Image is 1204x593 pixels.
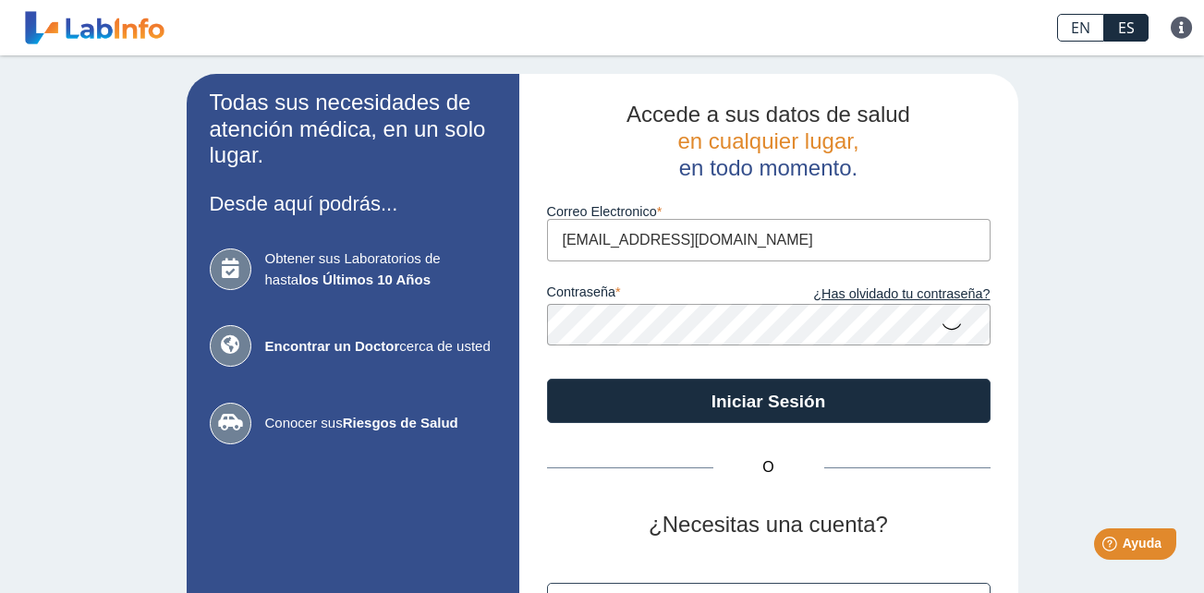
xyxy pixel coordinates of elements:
[679,155,857,180] span: en todo momento.
[547,379,991,423] button: Iniciar Sesión
[343,415,458,430] b: Riesgos de Salud
[265,413,496,434] span: Conocer sus
[298,272,431,287] b: los Últimos 10 Años
[547,512,991,539] h2: ¿Necesitas una cuenta?
[210,192,496,215] h3: Desde aquí podrás...
[547,204,991,219] label: Correo Electronico
[265,336,496,357] span: cerca de usted
[1040,521,1184,573] iframe: Help widget launcher
[769,284,991,305] a: ¿Has olvidado tu contraseña?
[265,248,496,290] span: Obtener sus Laboratorios de hasta
[1104,14,1149,42] a: ES
[1057,14,1104,42] a: EN
[713,456,824,478] span: O
[677,128,858,153] span: en cualquier lugar,
[626,102,910,127] span: Accede a sus datos de salud
[265,338,400,354] b: Encontrar un Doctor
[210,90,496,169] h2: Todas sus necesidades de atención médica, en un solo lugar.
[547,284,769,305] label: contraseña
